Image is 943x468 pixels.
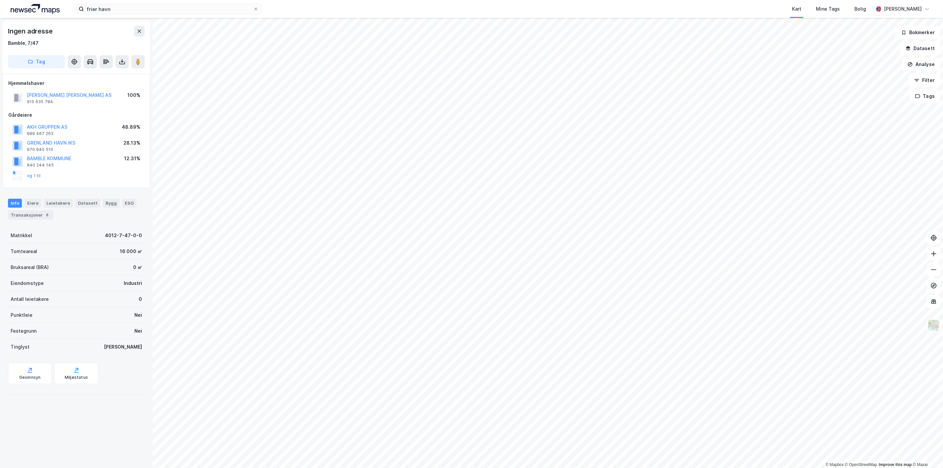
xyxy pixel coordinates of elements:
div: Datasett [75,199,100,207]
a: Improve this map [879,462,912,467]
div: Tinglyst [11,343,30,351]
div: Hjemmelshaver [8,79,144,87]
div: 0 [139,295,142,303]
button: Tags [909,90,940,103]
img: Z [927,319,940,332]
div: Bamble, 7/47 [8,39,38,47]
div: Info [8,199,22,207]
div: 0 ㎡ [133,263,142,271]
div: 8 [44,212,51,218]
div: Tomteareal [11,247,37,255]
button: Analyse [902,58,940,71]
div: [PERSON_NAME] [884,5,922,13]
a: Mapbox [826,462,844,467]
div: 48.89% [122,123,140,131]
button: Filter [908,74,940,87]
div: Bruksareal (BRA) [11,263,49,271]
img: logo.a4113a55bc3d86da70a041830d287a7e.svg [11,4,60,14]
div: Mine Tags [816,5,840,13]
div: 16 000 ㎡ [120,247,142,255]
iframe: Chat Widget [910,436,943,468]
button: Tag [8,55,65,68]
div: 12.31% [124,155,140,163]
div: 940 244 145 [27,163,54,168]
div: Ingen adresse [8,26,54,36]
div: Kart [792,5,801,13]
div: 4012-7-47-0-0 [105,232,142,239]
a: OpenStreetMap [845,462,877,467]
div: Bygg [103,199,119,207]
div: Nei [134,327,142,335]
div: Transaksjoner [8,210,53,220]
div: Gårdeiere [8,111,144,119]
div: ESG [122,199,136,207]
div: Nei [134,311,142,319]
div: Eiendomstype [11,279,44,287]
div: Geoinnsyn [19,375,41,380]
div: Industri [124,279,142,287]
div: Leietakere [44,199,73,207]
div: 915 635 784 [27,99,53,104]
div: 989 467 263 [27,131,53,136]
div: 100% [127,91,140,99]
div: Antall leietakere [11,295,49,303]
button: Bokmerker [896,26,940,39]
div: Bolig [854,5,866,13]
div: Matrikkel [11,232,32,239]
div: 28.13% [123,139,140,147]
div: [PERSON_NAME] [104,343,142,351]
div: Punktleie [11,311,33,319]
div: Miljøstatus [65,375,88,380]
div: Festegrunn [11,327,36,335]
div: Eiere [25,199,41,207]
div: 970 940 510 [27,147,53,152]
button: Datasett [900,42,940,55]
input: Søk på adresse, matrikkel, gårdeiere, leietakere eller personer [84,4,253,14]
